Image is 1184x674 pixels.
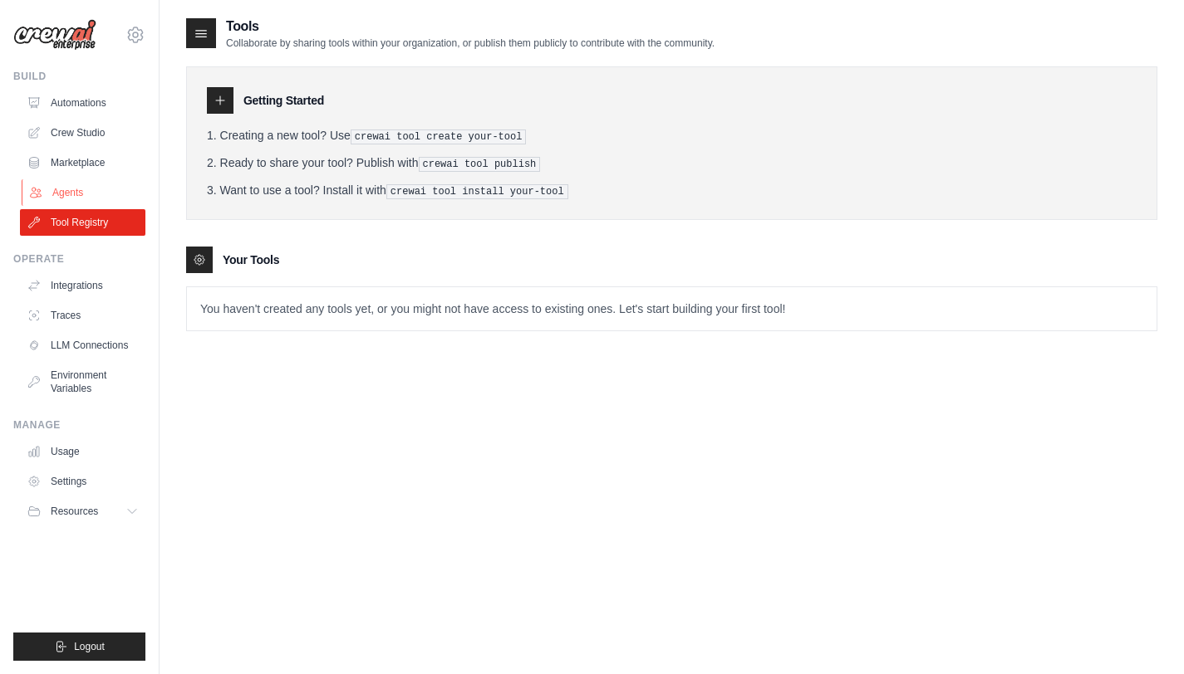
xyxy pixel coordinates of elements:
li: Want to use a tool? Install it with [207,182,1137,199]
a: Marketplace [20,149,145,176]
button: Resources [20,498,145,525]
span: Resources [51,505,98,518]
img: Logo [13,19,96,51]
button: Logout [13,632,145,661]
pre: crewai tool publish [419,157,541,172]
div: Manage [13,418,145,432]
h3: Your Tools [223,252,279,268]
div: Build [13,70,145,83]
h3: Getting Started [243,92,324,109]
a: Usage [20,438,145,465]
p: You haven't created any tools yet, or you might not have access to existing ones. Let's start bui... [187,287,1157,330]
div: Operate [13,252,145,266]
p: Collaborate by sharing tools within your organization, or publish them publicly to contribute wit... [226,37,715,50]
a: Integrations [20,272,145,299]
pre: crewai tool create your-tool [351,129,527,144]
a: Traces [20,302,145,329]
a: Agents [22,179,147,206]
span: Logout [74,640,105,653]
a: Tool Registry [20,209,145,236]
a: Settings [20,468,145,495]
li: Creating a new tool? Use [207,127,1137,144]
pre: crewai tool install your-tool [386,184,568,199]
a: Crew Studio [20,120,145,146]
a: LLM Connections [20,332,145,359]
a: Automations [20,90,145,116]
a: Environment Variables [20,362,145,402]
li: Ready to share your tool? Publish with [207,154,1137,172]
h2: Tools [226,17,715,37]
